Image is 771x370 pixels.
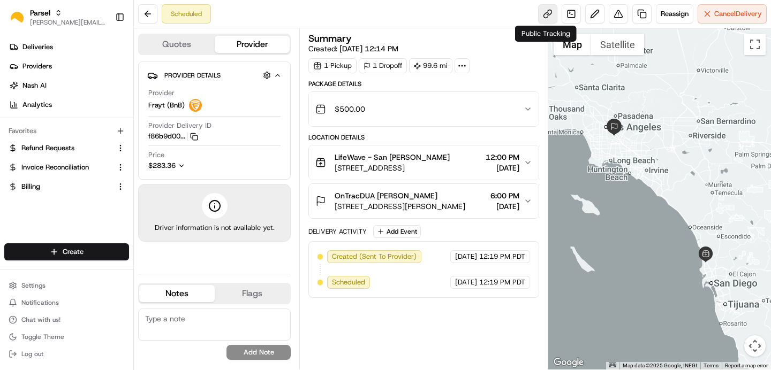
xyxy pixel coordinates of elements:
button: Parsel [30,7,50,18]
span: Scheduled [332,277,365,287]
div: Start new chat [36,102,176,113]
a: 📗Knowledge Base [6,151,86,170]
a: Powered byPylon [75,181,130,189]
span: Reassign [661,9,689,19]
span: [DATE] [490,201,519,212]
span: Providers [22,61,52,71]
button: Add Event [373,225,421,238]
p: Welcome 👋 [11,43,195,60]
h3: Summary [308,34,352,43]
span: 6:00 PM [490,190,519,201]
a: Nash AI [4,77,133,94]
button: Start new chat [182,105,195,118]
a: Providers [4,58,133,75]
button: Provider Details [147,66,282,84]
button: Show satellite imagery [591,34,644,55]
button: Map camera controls [744,335,766,357]
div: Favorites [4,122,129,140]
a: Analytics [4,96,133,113]
button: Notes [139,285,215,302]
button: f86b9d00... [148,132,198,141]
div: 1 Pickup [308,58,357,73]
span: Analytics [22,100,52,110]
span: Log out [21,350,43,358]
span: OnTracDUA [PERSON_NAME] [335,190,437,201]
span: [DATE] 12:14 PM [339,44,398,53]
a: Billing [9,182,112,191]
span: Created (Sent To Provider) [332,252,417,261]
button: Reassign [656,4,693,24]
span: LifeWave - San [PERSON_NAME] [335,152,450,163]
span: API Documentation [101,155,172,166]
span: 12:19 PM PDT [479,252,525,261]
span: Deliveries [22,42,53,52]
a: Terms [704,363,719,368]
button: Settings [4,278,129,293]
button: Quotes [139,36,215,53]
img: frayt-logo.jpeg [189,99,202,112]
div: Location Details [308,133,539,142]
span: Invoice Reconciliation [21,163,89,172]
button: Keyboard shortcuts [609,363,616,367]
button: Show street map [554,34,591,55]
span: Notifications [21,298,59,307]
button: Refund Requests [4,140,129,157]
div: Public Tracking [515,26,577,42]
button: Log out [4,346,129,361]
span: Toggle Theme [21,333,64,341]
img: 1736555255976-a54dd68f-1ca7-489b-9aae-adbdc363a1c4 [11,102,30,121]
a: Report a map error [725,363,768,368]
span: [DATE] [455,252,477,261]
span: Provider Details [164,71,221,80]
span: Settings [21,281,46,290]
button: Notifications [4,295,129,310]
div: 💻 [90,156,99,165]
button: Billing [4,178,129,195]
span: Nash AI [22,81,47,90]
span: $283.36 [148,161,176,170]
span: $500.00 [335,104,365,114]
span: Billing [21,182,40,191]
div: 1 Dropoff [359,58,407,73]
button: OnTracDUA [PERSON_NAME][STREET_ADDRESS][PERSON_NAME]6:00 PM[DATE] [309,184,538,218]
button: Create [4,243,129,260]
span: Cancel Delivery [714,9,762,19]
img: Google [551,356,586,369]
span: Driver information is not available yet. [155,223,275,233]
span: [DATE] [486,163,519,173]
button: Toggle fullscreen view [744,34,766,55]
span: Provider [148,88,175,98]
button: Provider [215,36,290,53]
div: 99.6 mi [409,58,452,73]
span: Created: [308,43,398,54]
span: Chat with us! [21,315,61,324]
span: [STREET_ADDRESS][PERSON_NAME] [335,201,465,212]
span: Price [148,150,164,160]
span: Refund Requests [21,143,74,153]
span: Pylon [107,181,130,189]
a: 💻API Documentation [86,151,176,170]
span: [STREET_ADDRESS] [335,163,450,173]
span: Create [63,247,84,257]
button: Toggle Theme [4,329,129,344]
button: [PERSON_NAME][EMAIL_ADDRESS][PERSON_NAME][DOMAIN_NAME] [30,18,107,27]
span: Frayt (BnB) [148,101,185,110]
span: Knowledge Base [21,155,82,166]
img: Parsel [9,9,26,26]
div: We're available if you need us! [36,113,135,121]
button: Invoice Reconciliation [4,159,129,176]
button: Chat with us! [4,312,129,327]
button: Flags [215,285,290,302]
button: ParselParsel[PERSON_NAME][EMAIL_ADDRESS][PERSON_NAME][DOMAIN_NAME] [4,4,111,30]
a: Deliveries [4,38,133,56]
button: CancelDelivery [698,4,767,24]
a: Open this area in Google Maps (opens a new window) [551,356,586,369]
span: Map data ©2025 Google, INEGI [623,363,697,368]
a: Refund Requests [9,143,112,153]
a: Invoice Reconciliation [9,163,112,172]
span: 12:19 PM PDT [479,277,525,287]
span: 12:00 PM [486,152,519,163]
span: Provider Delivery ID [148,121,211,130]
